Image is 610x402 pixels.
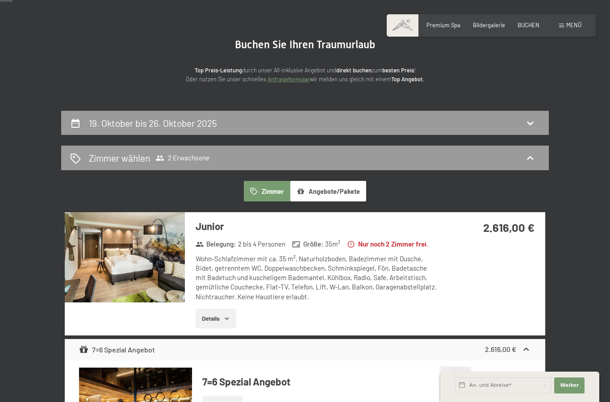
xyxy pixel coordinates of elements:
[336,67,372,74] strong: direkt buchen
[202,375,531,389] h4: 7=6 Spezial Angebot
[195,67,242,74] strong: Top Preis-Leistung
[485,345,516,353] strong: 2.616,00 €
[155,154,209,163] span: 2 Erwachsene
[238,239,285,249] span: 2 bis 4 Personen
[89,117,217,129] h2: 19. Oktober bis 26. Oktober 2025
[382,67,414,74] strong: besten Preis
[473,21,505,29] a: Bildergalerie
[347,239,428,249] strong: Nur noch 2 Zimmer frei.
[196,309,236,328] button: Details
[440,366,471,372] span: Schnellanfrage
[290,181,366,201] button: Angebote/Pakete
[560,382,579,389] span: Weiter
[89,151,150,164] h2: Zimmer wählen
[426,21,460,29] a: Premium Spa
[566,21,581,29] span: Menü
[267,75,310,83] a: Anfrageformular
[244,181,290,201] button: Zimmer
[79,344,155,355] div: 7=6 Spezial Angebot
[391,75,425,83] strong: Top Angebot.
[126,66,484,84] p: durch unser All-inklusive Angebot und zum ! Oder nutzen Sie unser schnelles wir melden uns gleich...
[65,212,185,302] img: mss_renderimg.php
[483,220,535,234] strong: 2.616,00 €
[292,239,323,249] strong: Größe :
[518,21,539,29] a: BUCHEN
[196,219,437,233] h3: Junior
[196,254,437,301] div: Wohn-Schlafzimmer mit ca. 35 m², Naturholzboden, Badezimmer mit Dusche, Bidet, getrenntem WC, Dop...
[65,339,545,360] div: 7=6 Spezial Angebot2.616,00 €
[235,38,375,51] span: Buchen Sie Ihren Traumurlaub
[196,239,236,249] strong: Belegung :
[554,377,585,394] button: Weiter
[325,239,340,249] span: 35 m²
